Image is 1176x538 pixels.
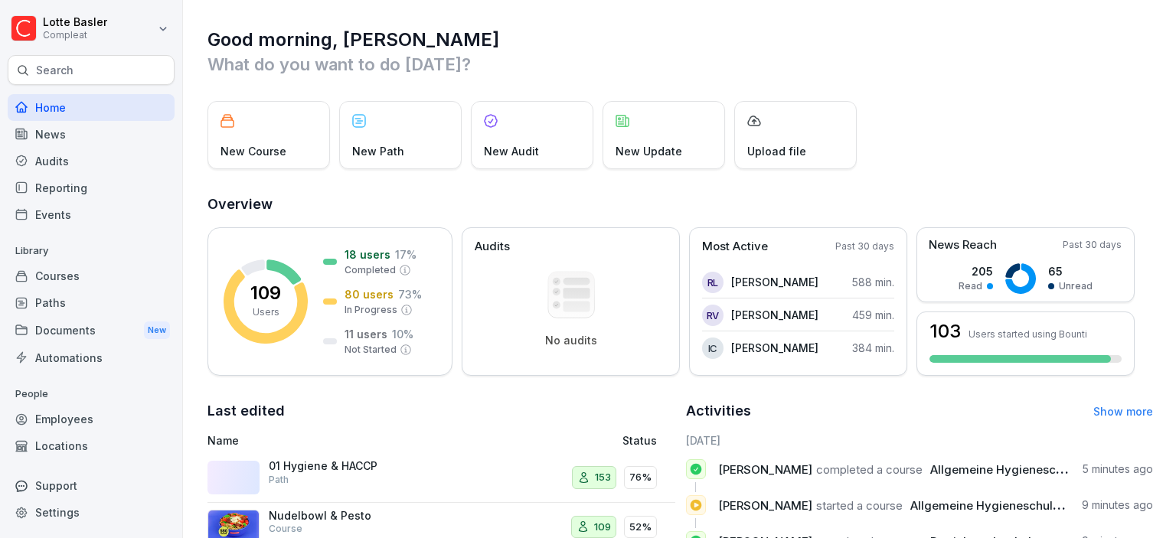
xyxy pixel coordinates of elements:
[702,272,724,293] div: RL
[1048,263,1093,279] p: 65
[702,305,724,326] div: RV
[8,406,175,432] a: Employees
[1093,405,1153,418] a: Show more
[629,470,652,485] p: 76%
[144,321,170,339] div: New
[8,316,175,344] a: DocumentsNew
[269,522,302,536] p: Course
[595,470,611,485] p: 153
[345,246,390,262] p: 18 users
[731,340,818,356] p: [PERSON_NAME]
[852,340,894,356] p: 384 min.
[8,121,175,148] a: News
[484,143,539,159] p: New Audit
[253,305,279,319] p: Users
[929,322,961,341] h3: 103
[207,453,675,503] a: 01 Hygiene & HACCPPath15376%
[8,382,175,406] p: People
[731,307,818,323] p: [PERSON_NAME]
[1083,461,1153,477] p: 5 minutes ago
[345,263,396,277] p: Completed
[622,432,657,448] p: Status
[616,143,682,159] p: New Update
[392,326,413,342] p: 10 %
[959,279,982,293] p: Read
[8,499,175,526] a: Settings
[207,400,675,422] h2: Last edited
[207,432,495,448] p: Name
[852,307,894,323] p: 459 min.
[1059,279,1093,293] p: Unread
[269,473,289,487] p: Path
[910,498,1167,513] span: Allgemeine Hygieneschulung (nach LHMV §4)
[8,239,175,263] p: Library
[207,28,1153,52] h1: Good morning, [PERSON_NAME]
[852,274,894,290] p: 588 min.
[702,238,768,256] p: Most Active
[207,194,1153,215] h2: Overview
[686,400,751,422] h2: Activities
[43,30,107,41] p: Compleat
[395,246,416,262] p: 17 %
[43,16,107,29] p: Lotte Basler
[8,94,175,121] a: Home
[629,520,652,535] p: 52%
[8,201,175,228] a: Events
[269,459,422,473] p: 01 Hygiene & HACCP
[718,462,812,477] span: [PERSON_NAME]
[969,328,1087,340] p: Users started using Bounti
[1082,497,1153,513] p: 9 minutes ago
[747,143,806,159] p: Upload file
[8,316,175,344] div: Documents
[731,274,818,290] p: [PERSON_NAME]
[8,432,175,459] a: Locations
[36,63,73,78] p: Search
[545,334,597,347] p: No audits
[8,262,175,289] a: Courses
[345,303,397,317] p: In Progress
[702,337,724,359] div: IC
[352,143,404,159] p: New Path
[816,498,903,513] span: started a course
[8,289,175,316] a: Paths
[345,286,394,302] p: 80 users
[594,520,611,535] p: 109
[345,343,397,357] p: Not Started
[718,498,812,513] span: [PERSON_NAME]
[250,284,281,302] p: 109
[8,472,175,499] div: Support
[816,462,923,477] span: completed a course
[686,432,1154,448] h6: [DATE]
[929,236,997,254] p: News Reach
[475,238,510,256] p: Audits
[8,148,175,174] a: Audits
[835,240,894,253] p: Past 30 days
[8,344,175,371] a: Automations
[345,326,387,342] p: 11 users
[8,174,175,201] a: Reporting
[269,509,422,523] p: Nudelbowl & Pesto
[398,286,422,302] p: 73 %
[1063,238,1122,252] p: Past 30 days
[220,143,286,159] p: New Course
[207,52,1153,77] p: What do you want to do [DATE]?
[959,263,993,279] p: 205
